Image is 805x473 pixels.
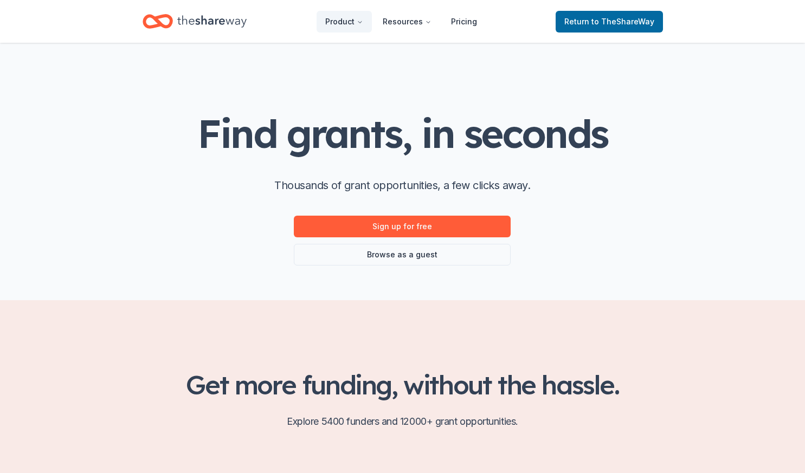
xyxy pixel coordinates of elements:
p: Explore 5400 funders and 12000+ grant opportunities. [143,413,663,430]
nav: Main [317,9,486,34]
p: Thousands of grant opportunities, a few clicks away. [274,177,530,194]
a: Sign up for free [294,216,511,237]
a: Returnto TheShareWay [556,11,663,33]
a: Home [143,9,247,34]
button: Product [317,11,372,33]
span: Return [564,15,654,28]
span: to TheShareWay [591,17,654,26]
h2: Get more funding, without the hassle. [143,370,663,400]
h1: Find grants, in seconds [197,112,607,155]
a: Pricing [442,11,486,33]
button: Resources [374,11,440,33]
a: Browse as a guest [294,244,511,265]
